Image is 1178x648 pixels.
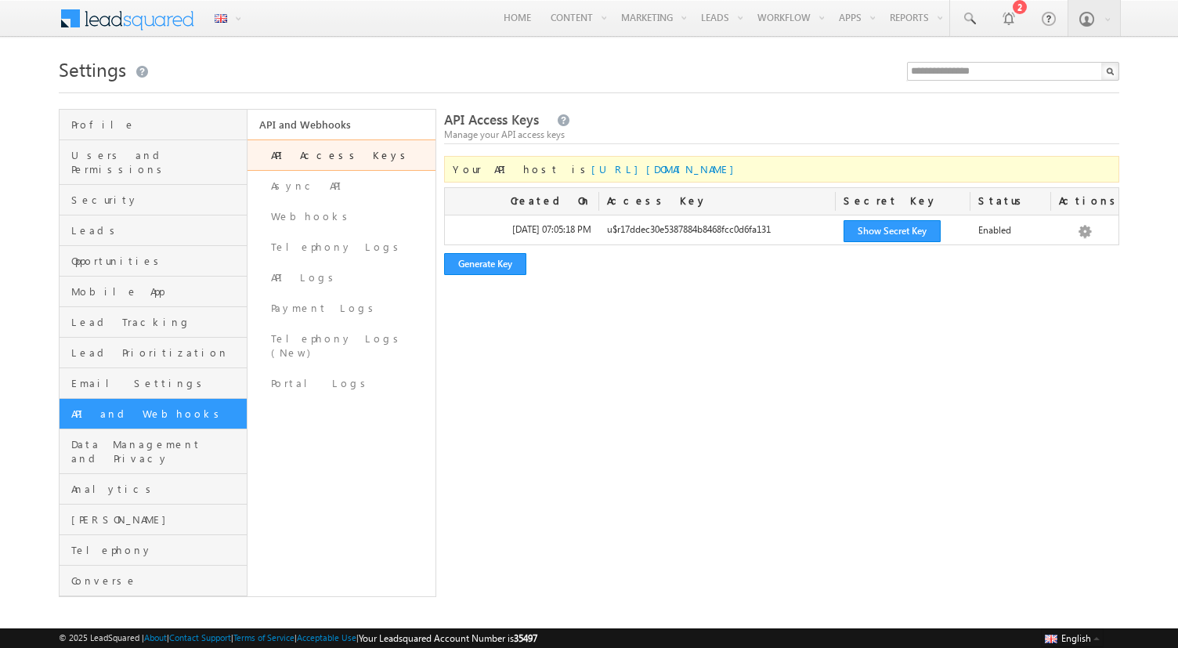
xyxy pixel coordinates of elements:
[71,407,243,421] span: API and Webhooks
[60,474,247,505] a: Analytics
[1061,632,1091,644] span: English
[60,338,247,368] a: Lead Prioritization
[71,315,243,329] span: Lead Tracking
[60,505,247,535] a: [PERSON_NAME]
[233,632,294,643] a: Terms of Service
[60,368,247,399] a: Email Settings
[71,543,243,557] span: Telephony
[359,632,537,644] span: Your Leadsquared Account Number is
[444,128,1119,142] div: Manage your API access keys
[248,232,435,262] a: Telephony Logs
[59,56,126,81] span: Settings
[514,632,537,644] span: 35497
[970,188,1051,215] div: Status
[445,188,600,215] div: Created On
[836,188,970,215] div: Secret Key
[60,110,247,140] a: Profile
[60,140,247,185] a: Users and Permissions
[599,188,835,215] div: Access Key
[71,482,243,496] span: Analytics
[60,215,247,246] a: Leads
[169,632,231,643] a: Contact Support
[71,437,243,465] span: Data Management and Privacy
[144,632,167,643] a: About
[248,324,435,368] a: Telephony Logs (New)
[71,148,243,176] span: Users and Permissions
[60,277,247,307] a: Mobile App
[591,162,742,176] a: [URL][DOMAIN_NAME]
[71,346,243,360] span: Lead Prioritization
[248,201,435,232] a: Webhooks
[297,632,356,643] a: Acceptable Use
[1041,628,1104,647] button: English
[248,293,435,324] a: Payment Logs
[60,429,247,474] a: Data Management and Privacy
[445,223,600,244] div: [DATE] 07:05:18 PM
[248,368,435,399] a: Portal Logs
[444,253,526,275] button: Generate Key
[71,284,243,299] span: Mobile App
[444,110,539,129] span: API Access Keys
[60,246,247,277] a: Opportunities
[60,307,247,338] a: Lead Tracking
[970,223,1051,244] div: Enabled
[60,535,247,566] a: Telephony
[71,574,243,588] span: Converse
[60,399,247,429] a: API and Webhooks
[248,262,435,293] a: API Logs
[71,193,243,207] span: Security
[248,110,435,139] a: API and Webhooks
[71,118,243,132] span: Profile
[248,139,435,171] a: API Access Keys
[248,171,435,201] a: Async API
[71,254,243,268] span: Opportunities
[71,512,243,527] span: [PERSON_NAME]
[71,376,243,390] span: Email Settings
[599,223,835,244] div: u$r17ddec30e5387884b8468fcc0d6fa131
[453,162,742,176] span: Your API host is
[59,631,537,646] span: © 2025 LeadSquared | | | | |
[844,220,941,242] button: Show Secret Key
[60,566,247,596] a: Converse
[71,223,243,237] span: Leads
[1051,188,1118,215] div: Actions
[60,185,247,215] a: Security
